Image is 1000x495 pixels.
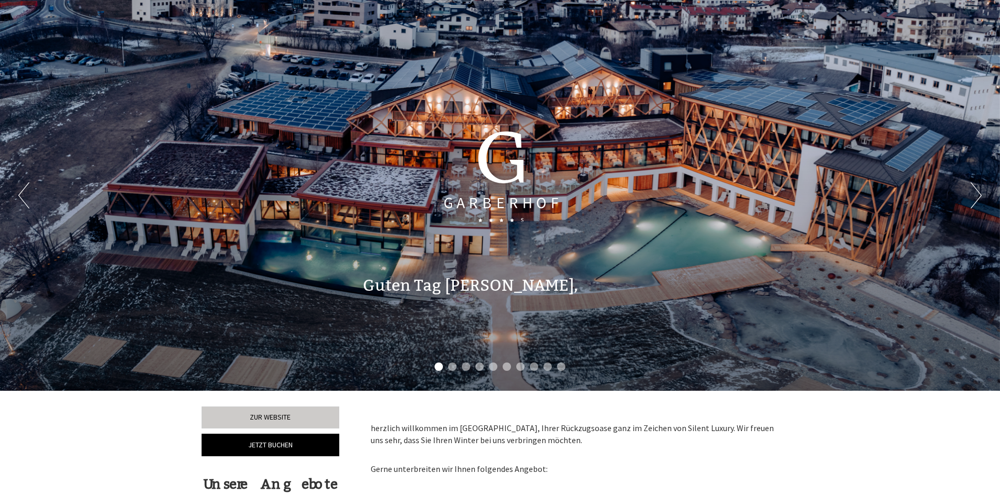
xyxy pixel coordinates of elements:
a: Jetzt buchen [202,434,339,456]
button: Next [971,182,982,208]
p: herzlich willkommen im [GEOGRAPHIC_DATA], Ihrer Rückzugsoase ganz im Zeichen von Silent Luxury. W... [371,422,783,446]
a: Zur Website [202,406,339,428]
div: Unsere Angebote [202,475,339,494]
p: Gerne unterbreiten wir Ihnen folgendes Angebot: [371,451,783,475]
button: Previous [18,182,29,208]
h1: Guten Tag [PERSON_NAME], [363,277,578,294]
